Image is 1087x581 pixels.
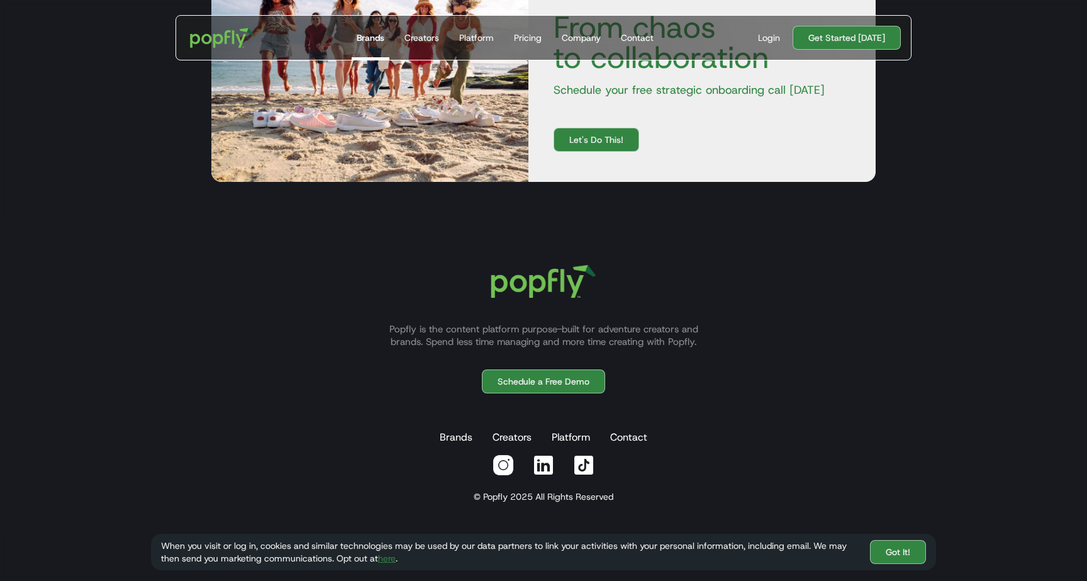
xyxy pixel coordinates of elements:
div: When you visit or log in, cookies and similar technologies may be used by our data partners to li... [161,539,860,565]
a: Platform [454,16,499,60]
a: here [378,553,396,564]
a: Creators [399,16,444,60]
a: Got It! [870,540,926,564]
p: Popfly is the content platform purpose-built for adventure creators and brands. Spend less time m... [374,323,713,348]
a: Creators [490,425,534,450]
div: Contact [621,31,654,44]
div: Login [758,31,780,44]
a: Pricing [509,16,547,60]
div: Pricing [514,31,542,44]
a: Contact [608,425,650,450]
div: Company [562,31,601,44]
a: Schedule a Free Demo [482,369,605,393]
div: Brands [357,31,384,44]
a: Brands [437,425,475,450]
div: Creators [404,31,439,44]
a: Platform [549,425,593,450]
a: Let's Do This! [554,128,639,152]
a: home [181,19,262,57]
a: Brands [352,16,389,60]
div: Platform [459,31,494,44]
p: Schedule your free strategic onboarding call [DATE] [543,82,861,98]
a: Contact [616,16,659,60]
h4: From chaos to collaboration [543,12,861,72]
a: Company [557,16,606,60]
div: © Popfly 2025 All Rights Reserved [474,490,613,503]
a: Login [753,31,785,44]
a: Get Started [DATE] [793,26,901,50]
